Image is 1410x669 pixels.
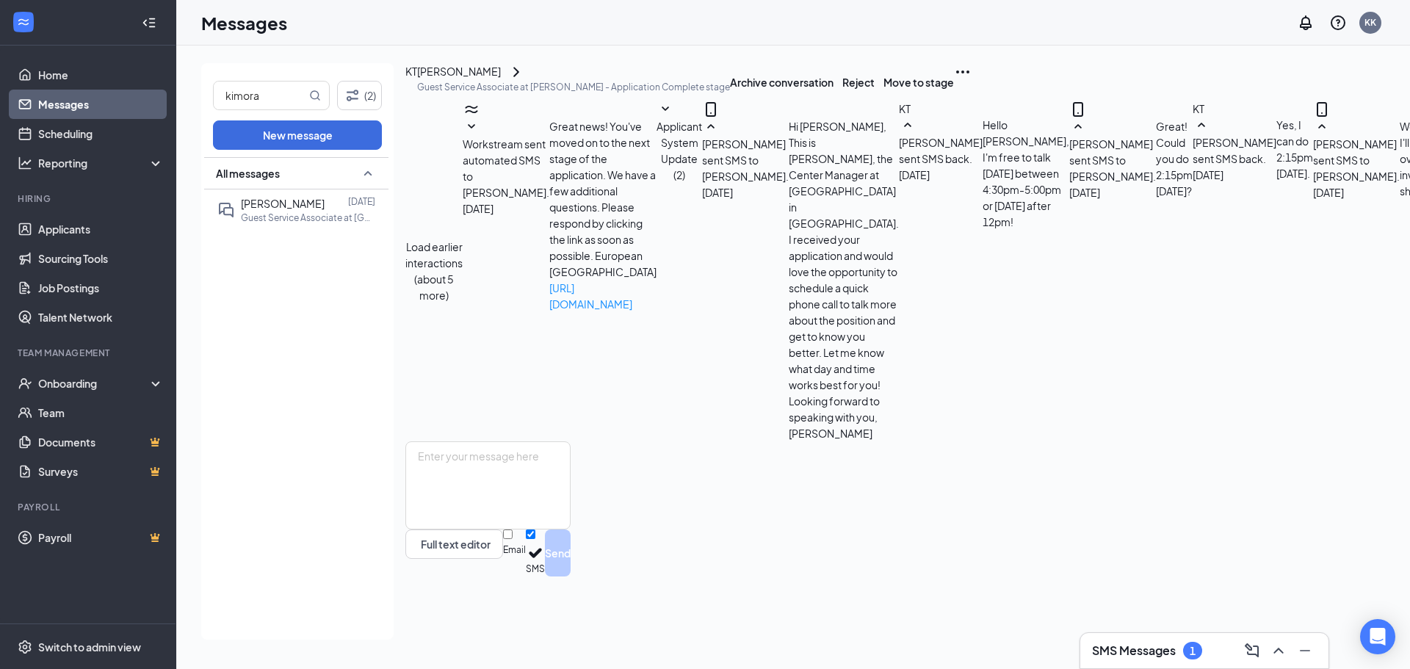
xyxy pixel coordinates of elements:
div: Open Intercom Messenger [1360,619,1395,654]
svg: ChevronRight [507,63,525,81]
button: ChevronUp [1267,639,1290,662]
span: [PERSON_NAME] sent SMS back. [899,136,983,165]
svg: Collapse [142,15,156,30]
svg: SmallChevronDown [657,101,674,118]
button: New message [213,120,382,150]
svg: SmallChevronUp [1193,117,1210,134]
button: Send [545,529,571,576]
input: Search [214,82,306,109]
span: [PERSON_NAME] [241,197,325,210]
span: [DATE] [1313,184,1344,200]
span: Great news! You've moved on to the next stage of the application. We have a few additional questi... [549,120,657,311]
span: Hi [PERSON_NAME], This is [PERSON_NAME], the Center Manager at [GEOGRAPHIC_DATA] in [GEOGRAPHIC_D... [789,120,899,440]
span: [DATE] [463,200,493,217]
svg: Ellipses [954,63,972,81]
a: [URL][DOMAIN_NAME] [549,281,632,311]
svg: SmallChevronUp [702,118,720,136]
h3: SMS Messages [1092,643,1176,659]
svg: Minimize [1296,642,1314,659]
svg: SmallChevronUp [1313,118,1331,136]
a: Messages [38,90,164,119]
div: 1 [1190,645,1196,657]
a: Job Postings [38,273,164,303]
svg: Settings [18,640,32,654]
svg: MagnifyingGlass [309,90,321,101]
button: Move to stage [883,63,954,101]
svg: MobileSms [1069,101,1087,118]
svg: MobileSms [702,101,720,118]
span: [PERSON_NAME] sent SMS to [PERSON_NAME]. [702,137,789,183]
div: SMS [526,563,545,576]
svg: SmallChevronUp [359,164,377,182]
div: Onboarding [38,376,151,391]
a: PayrollCrown [38,523,164,552]
button: Archive conversation [730,63,834,101]
p: Guest Service Associate at [PERSON_NAME] - Application Complete stage [417,81,730,93]
button: Load earlier interactions (about 5 more) [405,239,463,303]
span: [PERSON_NAME] sent SMS to [PERSON_NAME]. [1069,137,1156,183]
div: Payroll [18,501,161,513]
svg: DoubleChat [217,201,235,219]
span: [DATE] [702,184,733,200]
a: Scheduling [38,119,164,148]
a: Team [38,398,164,427]
button: Full text editorPen [405,529,503,559]
svg: Checkmark [526,543,545,563]
a: Home [38,60,164,90]
span: Applicant System Update (2) [657,120,702,181]
input: Email [503,529,513,539]
a: DocumentsCrown [38,427,164,457]
span: [DATE] [1069,184,1100,200]
a: Applicants [38,214,164,244]
a: Talent Network [38,303,164,332]
button: Reject [842,63,875,101]
div: KT [405,63,417,79]
div: Hiring [18,192,161,205]
input: SMS [526,529,535,539]
span: Great! Could you do 2:15pm [DATE]? [1156,120,1193,198]
div: Team Management [18,347,161,359]
a: Sourcing Tools [38,244,164,273]
svg: SmallChevronUp [1069,118,1087,136]
div: KT [1193,101,1313,117]
span: Yes, I can do 2:15pm [DATE]. [1276,118,1313,180]
svg: SmallChevronDown [463,118,480,136]
svg: WorkstreamLogo [463,101,480,118]
svg: Notifications [1297,14,1315,32]
h1: Messages [201,10,287,35]
svg: Analysis [18,156,32,170]
button: SmallChevronDownApplicant System Update (2) [657,101,702,183]
button: ComposeMessage [1240,639,1264,662]
div: [PERSON_NAME] [417,63,501,81]
button: Minimize [1293,639,1317,662]
div: Email [503,543,526,557]
a: SurveysCrown [38,457,164,486]
span: Workstream sent automated SMS to [PERSON_NAME]. [463,137,549,199]
svg: MobileSms [1313,101,1331,118]
svg: UserCheck [18,376,32,391]
svg: Filter [344,87,361,104]
button: Filter (2) [337,81,382,110]
p: Guest Service Associate at [GEOGRAPHIC_DATA] [241,211,373,224]
span: [DATE] [899,167,930,183]
svg: ChevronUp [1270,642,1287,659]
span: [PERSON_NAME] sent SMS to [PERSON_NAME]. [1313,137,1400,183]
p: [DATE] [348,195,375,208]
span: All messages [216,166,280,181]
div: Reporting [38,156,164,170]
div: KT [899,101,1069,117]
svg: QuestionInfo [1329,14,1347,32]
svg: WorkstreamLogo [16,15,31,29]
div: Switch to admin view [38,640,141,654]
svg: ComposeMessage [1243,642,1261,659]
span: [PERSON_NAME] sent SMS back. [1193,136,1276,165]
svg: SmallChevronUp [899,117,916,134]
div: KK [1364,16,1376,29]
span: Hello [PERSON_NAME], I'm free to talk [DATE] between 4:30pm-5:00pm or [DATE] after 12pm! [983,118,1069,228]
span: [DATE] [1193,167,1223,183]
